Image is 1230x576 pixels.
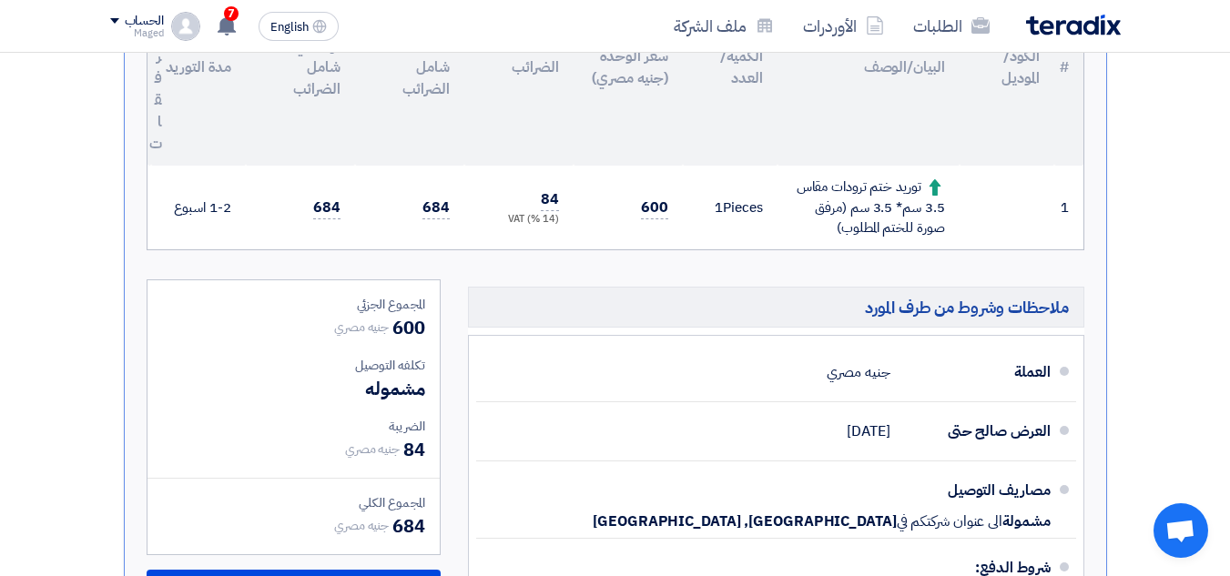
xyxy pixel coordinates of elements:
[827,355,889,389] div: جنيه مصري
[162,493,425,512] div: المجموع الكلي
[313,197,341,219] span: 684
[1026,15,1121,35] img: Teradix logo
[1154,503,1208,558] div: Open chat
[162,295,425,314] div: المجموع الجزئي
[334,516,389,535] span: جنيه مصري
[259,12,339,41] button: English
[659,5,788,47] a: ملف الشركة
[905,469,1051,512] div: مصاريف التوصيل
[162,356,425,375] div: تكلفه التوصيل
[345,440,400,459] span: جنيه مصري
[593,512,896,531] span: [GEOGRAPHIC_DATA], [GEOGRAPHIC_DATA]
[541,188,559,211] span: 84
[715,197,723,217] span: 1
[110,28,164,38] div: Maged
[171,12,200,41] img: profile_test.png
[1002,512,1050,531] span: مشمولة
[899,5,1004,47] a: الطلبات
[422,197,450,219] span: 684
[162,417,425,436] div: الضريبة
[847,422,889,440] span: [DATE]
[479,212,559,227] div: (14 %) VAT
[683,166,778,249] td: Pieces
[125,14,164,29] div: الحساب
[1054,166,1083,249] td: 1
[392,512,425,540] span: 684
[905,350,1051,394] div: العملة
[365,375,424,402] span: مشموله
[334,318,389,337] span: جنيه مصري
[392,314,425,341] span: 600
[270,21,309,34] span: English
[641,197,668,219] span: 600
[788,5,899,47] a: الأوردرات
[224,6,239,21] span: 7
[905,409,1051,453] div: العرض صالح حتى
[151,166,246,249] td: 1-2 اسبوع
[897,512,1002,531] span: الى عنوان شركتكم في
[468,287,1084,328] h5: ملاحظات وشروط من طرف المورد
[403,436,425,463] span: 84
[792,177,945,238] div: توريد ختم ترودات مقاس 3.5 سم* 3.5 سم (مرفق صورة للختم المطلوب)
